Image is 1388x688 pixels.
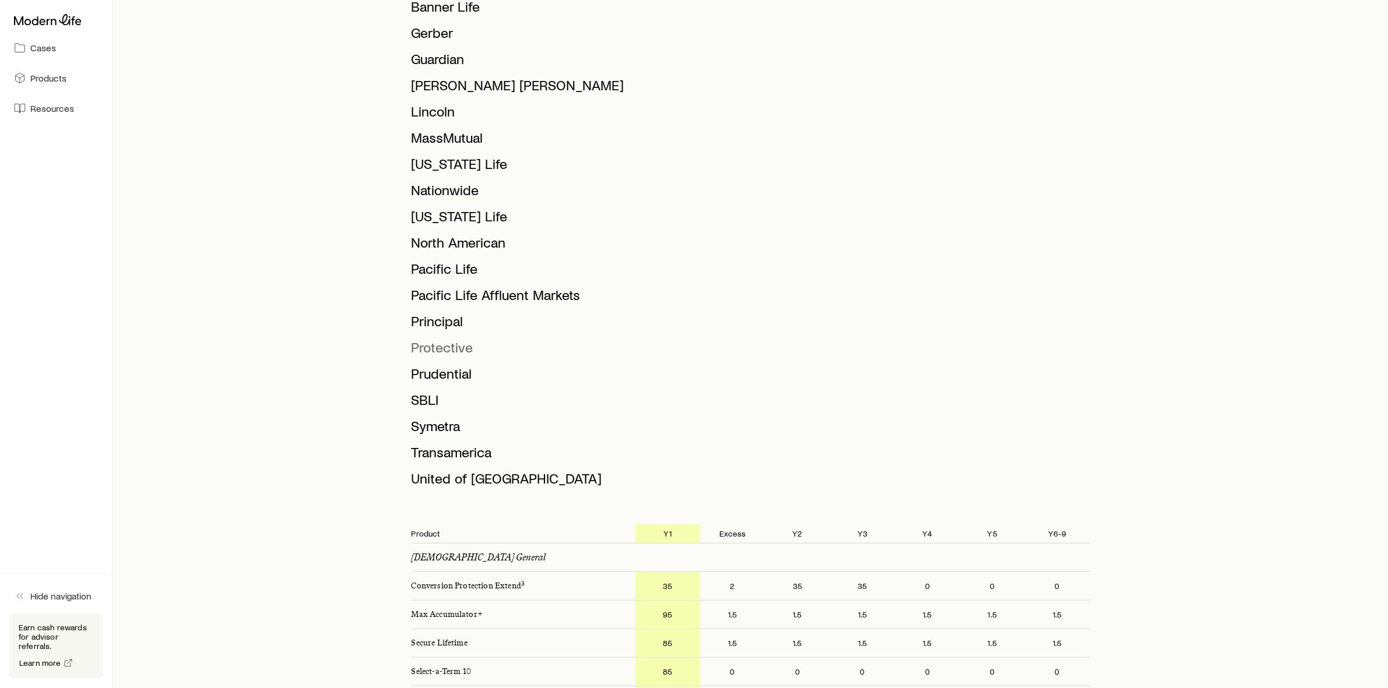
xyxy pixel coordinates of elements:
span: Guardian [412,50,465,67]
li: Pacific Life [412,256,735,282]
p: 0 [895,572,960,600]
p: 1.5 [1025,601,1090,629]
li: United of Omaha [412,465,735,492]
span: Symetra [412,417,461,434]
p: Secure Lifetime [402,629,635,657]
li: New York Life [412,203,735,230]
span: Pacific Life Affluent Markets [412,286,581,303]
p: Earn cash rewards for advisor referrals. [19,623,93,651]
p: Conversion Protection Extend [402,572,635,600]
p: 0 [960,572,1025,600]
p: Y4 [895,524,960,543]
a: Resources [9,96,103,121]
li: SBLI [412,387,735,413]
span: Learn more [19,659,61,667]
p: 0 [765,658,830,686]
span: [US_STATE] Life [412,207,508,224]
span: MassMutual [412,129,483,146]
a: Cases [9,35,103,61]
li: Nationwide [412,177,735,203]
span: Hide navigation [30,590,92,602]
li: Symetra [412,413,735,439]
p: 35 [765,572,830,600]
span: Pacific Life [412,260,478,277]
span: Lincoln [412,103,455,119]
p: 1.5 [960,629,1025,657]
span: Nationwide [412,181,479,198]
span: North American [412,234,506,250]
p: 0 [700,658,765,686]
p: Select-a-Term 10 [402,658,635,686]
p: 1.5 [1025,629,1090,657]
button: Hide navigation [9,583,103,609]
li: Guardian [412,46,735,72]
li: MassMutual [412,125,735,151]
p: 0 [830,658,895,686]
span: Gerber [412,24,454,41]
p: Max Accumulator+ [402,601,635,629]
p: Y6-9 [1025,524,1090,543]
li: Transamerica [412,439,735,465]
li: John Hancock [412,72,735,98]
p: 1.5 [830,601,895,629]
p: 1.5 [895,601,960,629]
p: Y1 [635,524,700,543]
span: Protective [412,338,473,355]
p: 85 [635,658,700,686]
p: 1.5 [700,601,765,629]
p: 1.5 [960,601,1025,629]
span: Prudential [412,365,472,382]
li: Prudential [412,361,735,387]
p: 1.5 [830,629,895,657]
p: 35 [635,572,700,600]
li: North American [412,230,735,256]
p: 85 [635,629,700,657]
p: Excess [700,524,765,543]
span: [US_STATE] Life [412,155,508,172]
li: Pacific Life Affluent Markets [412,282,735,308]
li: Protective [412,334,735,361]
p: Y5 [960,524,1025,543]
li: Gerber [412,20,735,46]
span: Principal [412,312,463,329]
p: 1.5 [765,601,830,629]
li: Lincoln [412,98,735,125]
span: [PERSON_NAME] [PERSON_NAME] [412,76,624,93]
p: 95 [635,601,700,629]
p: 2 [700,572,765,600]
p: 0 [895,658,960,686]
a: Products [9,65,103,91]
p: Y2 [765,524,830,543]
span: Transamerica [412,443,492,460]
p: 35 [830,572,895,600]
p: 1.5 [700,629,765,657]
p: 1.5 [765,629,830,657]
li: Principal [412,308,735,334]
p: Y3 [830,524,895,543]
p: 1.5 [895,629,960,657]
sup: 3 [521,580,525,587]
span: United of [GEOGRAPHIC_DATA] [412,470,602,486]
p: Product [402,524,635,543]
p: 0 [960,658,1025,686]
span: SBLI [412,391,439,408]
p: [DEMOGRAPHIC_DATA] General [412,552,546,563]
span: Products [30,72,66,84]
span: Cases [30,42,56,54]
a: 3 [521,581,525,591]
p: 0 [1025,572,1090,600]
p: 0 [1025,658,1090,686]
li: Minnesota Life [412,151,735,177]
div: Earn cash rewards for advisor referrals.Learn more [9,613,103,679]
span: Resources [30,103,74,114]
